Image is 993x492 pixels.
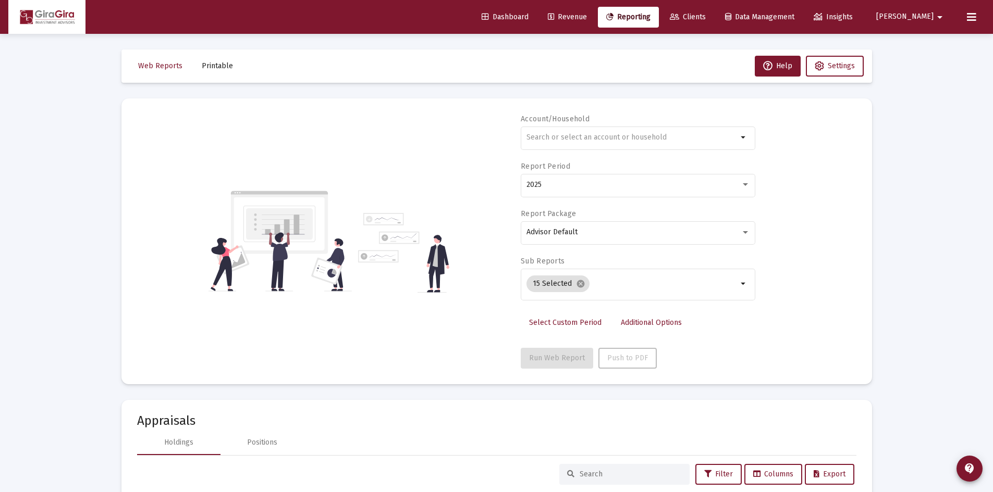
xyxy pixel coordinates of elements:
button: Filter [695,464,742,485]
button: Push to PDF [598,348,657,369]
input: Search or select an account or household [526,133,738,142]
a: Data Management [717,7,803,28]
mat-card-title: Appraisals [137,415,856,426]
button: Settings [806,56,864,77]
label: Sub Reports [521,257,565,266]
span: Push to PDF [607,354,648,362]
button: Help [755,56,801,77]
span: Reporting [606,12,651,21]
span: Web Reports [138,61,182,70]
button: Run Web Report [521,348,593,369]
span: Select Custom Period [529,318,602,327]
mat-icon: contact_support [963,462,976,475]
mat-icon: cancel [576,279,585,288]
mat-chip: 15 Selected [526,275,590,292]
img: reporting [209,190,352,293]
label: Account/Household [521,115,590,123]
span: Additional Options [621,318,682,327]
button: [PERSON_NAME] [864,6,959,27]
span: Dashboard [482,12,529,21]
button: Columns [744,464,802,485]
mat-icon: arrow_drop_down [738,131,750,144]
a: Insights [805,7,861,28]
label: Report Package [521,209,576,218]
a: Reporting [598,7,659,28]
span: Advisor Default [526,228,578,236]
img: Dashboard [16,7,78,28]
span: Run Web Report [529,354,585,362]
span: Printable [202,61,233,70]
mat-icon: arrow_drop_down [738,277,750,290]
button: Printable [193,56,241,77]
span: Data Management [725,12,794,21]
a: Dashboard [473,7,537,28]
span: Insights [814,12,853,21]
div: Positions [247,437,277,448]
span: Settings [828,61,855,70]
span: Columns [753,470,793,478]
span: Filter [704,470,733,478]
img: reporting-alt [358,213,449,293]
span: 2025 [526,180,542,189]
span: Clients [670,12,706,21]
span: Revenue [548,12,587,21]
span: [PERSON_NAME] [876,12,934,21]
span: Help [763,61,792,70]
a: Clients [661,7,714,28]
a: Revenue [540,7,595,28]
mat-chip-list: Selection [526,273,738,294]
input: Search [580,470,682,478]
mat-icon: arrow_drop_down [934,7,946,28]
label: Report Period [521,162,570,171]
span: Export [814,470,845,478]
button: Web Reports [130,56,191,77]
button: Export [805,464,854,485]
div: Holdings [164,437,193,448]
